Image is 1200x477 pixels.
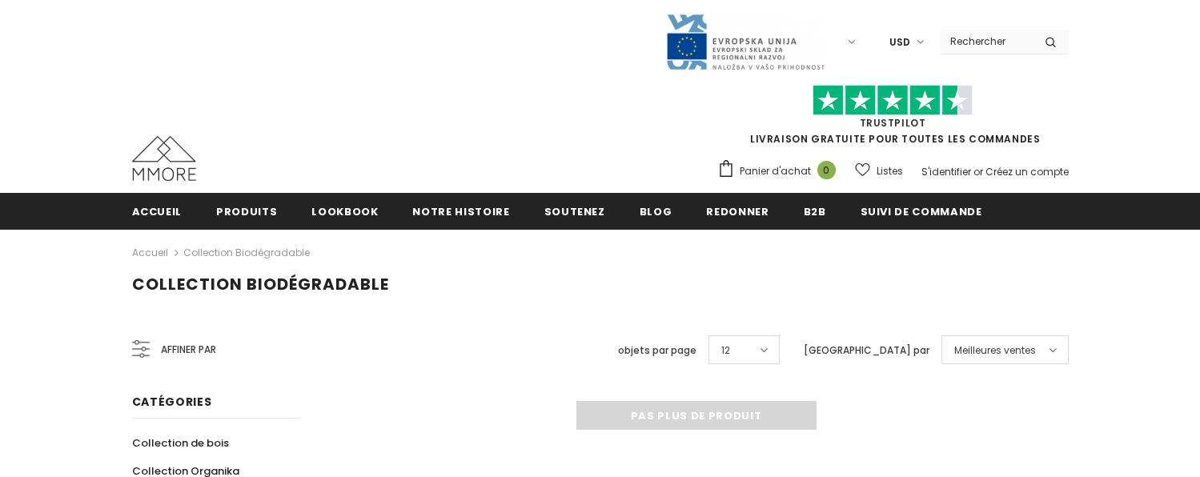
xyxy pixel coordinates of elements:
span: Redonner [706,204,769,219]
span: Listes [877,163,903,179]
span: Lookbook [311,204,378,219]
img: Faites confiance aux étoiles pilotes [813,85,973,116]
img: Javni Razpis [665,13,825,71]
span: LIVRAISON GRATUITE POUR TOUTES LES COMMANDES [717,92,1069,146]
span: Meilleures ventes [954,343,1036,359]
label: objets par page [618,343,696,359]
a: Créez un compte [985,165,1069,178]
span: B2B [804,204,826,219]
a: S'identifier [921,165,971,178]
img: Cas MMORE [132,136,196,181]
a: soutenez [544,193,605,229]
a: Collection de bois [132,429,229,457]
span: Suivi de commande [861,204,982,219]
a: Panier d'achat 0 [717,159,844,183]
input: Search Site [941,30,1033,53]
label: [GEOGRAPHIC_DATA] par [804,343,929,359]
a: TrustPilot [860,116,926,130]
span: Collection de bois [132,435,229,451]
span: Catégories [132,394,212,410]
a: Accueil [132,243,168,263]
span: Collection biodégradable [132,273,389,295]
span: Blog [640,204,672,219]
span: Notre histoire [412,204,509,219]
span: Produits [216,204,277,219]
a: Notre histoire [412,193,509,229]
span: soutenez [544,204,605,219]
a: Blog [640,193,672,229]
a: B2B [804,193,826,229]
a: Redonner [706,193,769,229]
span: 0 [817,161,836,179]
a: Listes [855,157,903,185]
a: Accueil [132,193,183,229]
a: Suivi de commande [861,193,982,229]
a: Produits [216,193,277,229]
span: Panier d'achat [740,163,811,179]
span: Affiner par [161,341,216,359]
span: or [973,165,983,178]
a: Collection biodégradable [183,246,310,259]
span: Accueil [132,204,183,219]
a: Lookbook [311,193,378,229]
span: USD [889,34,910,50]
a: Javni Razpis [665,34,825,48]
span: 12 [721,343,730,359]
